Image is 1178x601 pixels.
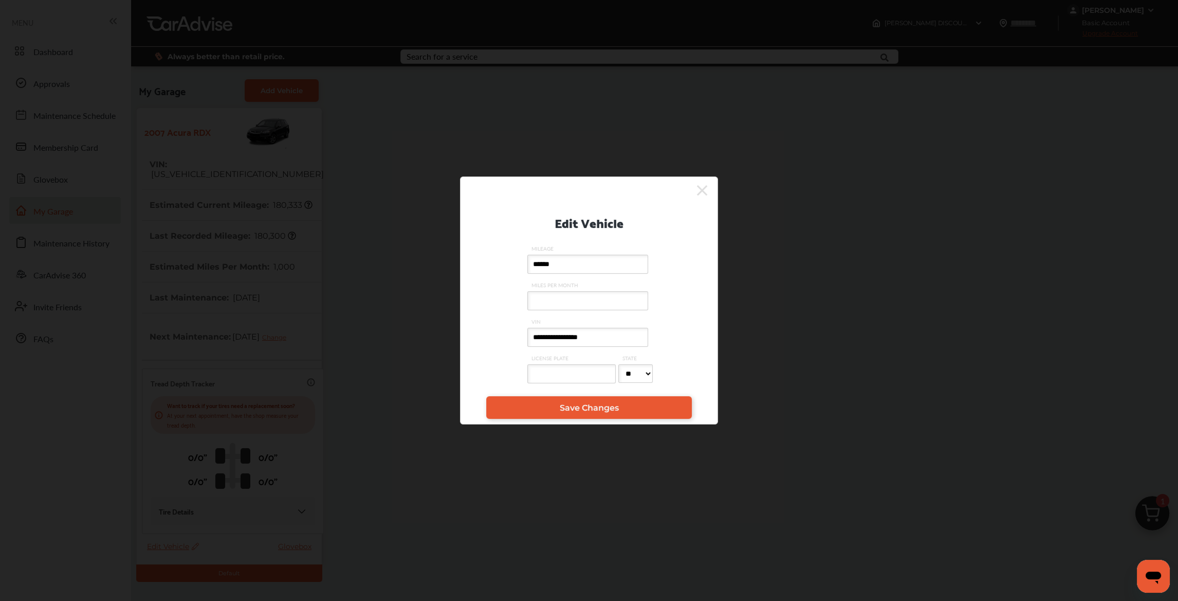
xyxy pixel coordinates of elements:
p: Edit Vehicle [555,211,623,233]
a: Save Changes [486,396,692,419]
input: VIN [527,328,648,347]
iframe: Button to launch messaging window [1137,560,1170,593]
span: MILES PER MONTH [527,281,651,289]
span: STATE [618,355,655,362]
span: LICENSE PLATE [527,355,618,362]
input: LICENSE PLATE [527,364,616,383]
span: MILEAGE [527,245,651,252]
span: Save Changes [560,403,619,413]
input: MILES PER MONTH [527,291,648,310]
span: VIN [527,318,651,325]
select: STATE [618,364,653,383]
input: MILEAGE [527,255,648,274]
